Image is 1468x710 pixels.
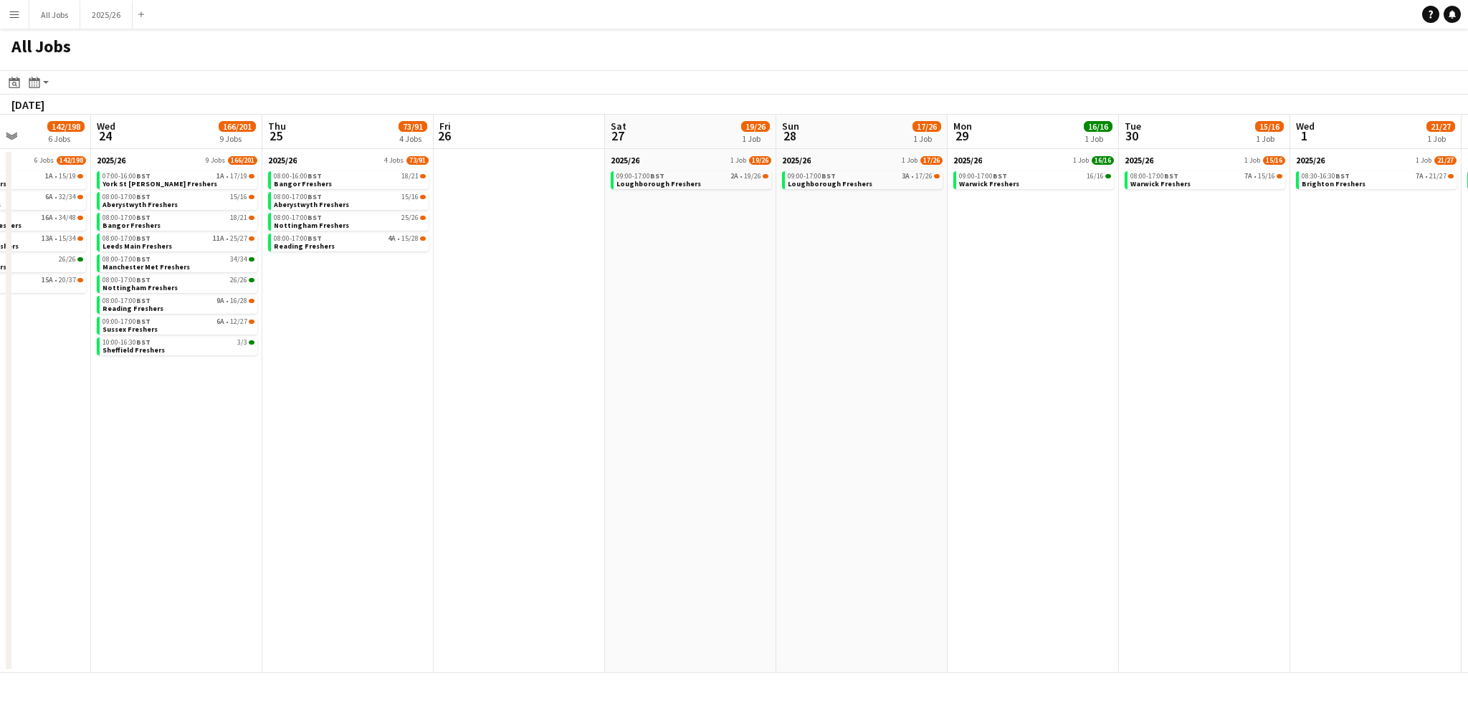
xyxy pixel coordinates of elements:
span: 142/198 [47,121,85,132]
span: 26 [437,128,451,144]
span: BST [136,213,151,222]
span: 09:00-17:00 [959,173,1007,180]
span: 19/26 [749,156,771,165]
span: BST [308,213,322,222]
a: 08:00-17:00BST15/16Aberystwyth Freshers [103,192,254,208]
a: 2025/261 Job16/16 [953,155,1114,165]
span: BST [1164,171,1178,181]
span: 1A [216,173,224,180]
span: 18/21 [230,214,247,221]
span: Aberystwyth Freshers [274,200,349,209]
span: 17/19 [249,174,254,178]
a: 08:00-17:00BST9A•16/28Reading Freshers [103,296,254,312]
span: 18/21 [249,216,254,220]
div: 1 Job [1256,133,1283,144]
span: 2025/26 [953,155,982,165]
span: Warwick Freshers [1130,179,1191,188]
span: 21/27 [1448,174,1454,178]
span: 12/27 [249,320,254,324]
span: Manchester Met Freshers [103,262,190,272]
span: Sussex Freshers [103,325,158,334]
span: Loughborough Freshers [616,179,701,188]
span: 08:00-17:00 [103,297,151,304]
span: 25/27 [249,236,254,241]
span: 08:00-17:00 [274,214,322,221]
span: 19/26 [763,174,768,178]
div: 9 Jobs [219,133,255,144]
a: 08:00-16:00BST18/21Bangor Freshers [274,171,426,188]
a: 09:00-17:00BST16/16Warwick Freshers [959,171,1111,188]
div: • [616,173,768,180]
span: Wed [1296,120,1315,133]
span: 1 Job [1073,156,1089,165]
span: 19/26 [741,121,770,132]
span: 2A [730,173,738,180]
div: 6 Jobs [48,133,84,144]
div: 2025/261 Job15/1608:00-17:00BST7A•15/16Warwick Freshers [1125,155,1285,192]
a: 2025/264 Jobs73/91 [268,155,429,165]
span: 15/19 [77,174,83,178]
span: 17/26 [915,173,933,180]
span: BST [308,171,322,181]
span: Loughborough Freshers [788,179,872,188]
span: 08:00-17:00 [103,214,151,221]
span: 32/34 [59,193,76,201]
span: 21/27 [1429,173,1446,180]
a: 09:00-17:00BST2A•19/26Loughborough Freshers [616,171,768,188]
span: 32/34 [77,195,83,199]
span: 24 [95,128,115,144]
span: 12/27 [230,318,247,325]
div: 1 Job [742,133,769,144]
span: BST [136,171,151,181]
div: • [103,173,254,180]
a: 08:00-17:00BST11A•25/27Leeds Main Freshers [103,234,254,250]
span: 17/26 [920,156,943,165]
span: 25 [266,128,286,144]
span: 9A [216,297,224,304]
span: 16/28 [230,297,247,304]
span: 15/28 [420,236,426,241]
span: 08:00-17:00 [103,256,151,263]
span: Brighton Freshers [1302,179,1365,188]
span: 2025/26 [611,155,639,165]
a: 2025/261 Job17/26 [782,155,943,165]
span: 2025/26 [782,155,811,165]
span: 2025/26 [1296,155,1325,165]
a: 08:30-16:30BST7A•21/27Brighton Freshers [1302,171,1454,188]
span: 13A [42,235,53,242]
span: 15/16 [1263,156,1285,165]
span: BST [821,171,836,181]
span: 08:00-16:00 [274,173,322,180]
span: BST [308,192,322,201]
span: 26/26 [249,278,254,282]
span: 2025/26 [1125,155,1153,165]
span: 73/91 [406,156,429,165]
span: 15/19 [59,173,76,180]
span: BST [136,192,151,201]
span: 2025/26 [97,155,125,165]
div: 1 Job [1085,133,1112,144]
span: Tue [1125,120,1141,133]
span: Bangor Freshers [103,221,161,230]
span: 3/3 [249,340,254,345]
div: • [103,235,254,242]
span: 1 Job [1416,156,1431,165]
span: 34/34 [230,256,247,263]
span: 10:00-16:30 [103,339,151,346]
span: 27 [609,128,626,144]
span: 11A [213,235,224,242]
span: Aberystwyth Freshers [103,200,178,209]
a: 08:00-17:00BST34/34Manchester Met Freshers [103,254,254,271]
span: 09:00-17:00 [616,173,664,180]
span: 25/26 [401,214,419,221]
span: 08:00-17:00 [103,193,151,201]
div: • [1302,173,1454,180]
div: 2025/264 Jobs73/9108:00-16:00BST18/21Bangor Freshers08:00-17:00BST15/16Aberystwyth Freshers08:00-... [268,155,429,254]
span: 30 [1123,128,1141,144]
div: [DATE] [11,97,44,112]
span: 15/16 [1258,173,1275,180]
span: BST [136,337,151,347]
a: 09:00-17:00BST3A•17/26Loughborough Freshers [788,171,940,188]
span: 09:00-17:00 [788,173,836,180]
div: • [103,318,254,325]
